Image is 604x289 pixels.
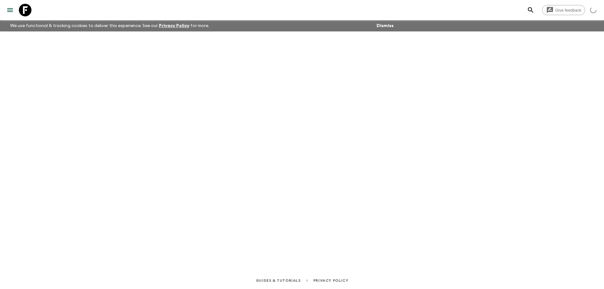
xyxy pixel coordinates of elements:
[552,8,585,13] span: Give feedback
[8,20,212,31] p: We use functional & tracking cookies to deliver this experience. See our for more.
[4,4,16,16] button: menu
[159,24,189,28] a: Privacy Policy
[542,5,585,15] a: Give feedback
[524,4,537,16] button: search adventures
[256,277,301,284] a: Guides & Tutorials
[313,277,348,284] a: Privacy Policy
[375,21,395,30] button: Dismiss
